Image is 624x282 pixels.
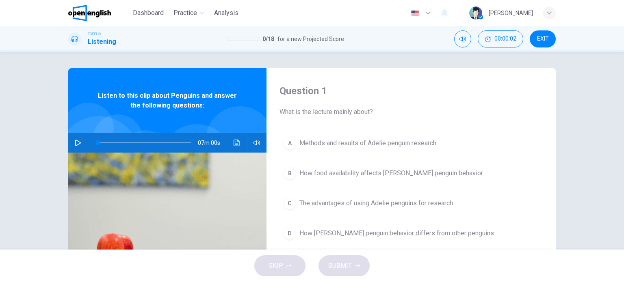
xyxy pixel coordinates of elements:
[262,34,274,44] span: 0 / 18
[214,8,238,18] span: Analysis
[454,30,471,47] div: Mute
[133,8,164,18] span: Dashboard
[88,31,101,37] span: TOEFL®
[198,133,227,153] span: 07m 00s
[279,84,543,97] h4: Question 1
[95,91,240,110] span: Listen to this clip about Penguins and answer the following questions:
[283,227,296,240] div: D
[489,8,533,18] div: [PERSON_NAME]
[299,228,494,238] span: How [PERSON_NAME] penguin behavior differs from other penguins
[277,34,344,44] span: for a new Projected Score
[469,6,482,19] img: Profile picture
[279,163,543,183] button: BHow food availability affects [PERSON_NAME] penguin behavior
[494,36,516,42] span: 00:00:02
[279,193,543,213] button: CThe advantages of using Adelie penguins for research
[211,6,242,20] button: Analysis
[537,36,549,42] span: EXIT
[68,5,111,21] img: OpenEnglish logo
[299,168,483,178] span: How food availability affects [PERSON_NAME] penguin behavior
[68,5,130,21] a: OpenEnglish logo
[173,8,197,18] span: Practice
[170,6,208,20] button: Practice
[530,30,556,47] button: EXIT
[478,30,523,47] button: 00:00:02
[478,30,523,47] div: Hide
[299,198,453,208] span: The advantages of using Adelie penguins for research
[283,197,296,210] div: C
[283,167,296,180] div: B
[279,133,543,153] button: AMethods and results of Adelie penguin research
[279,107,543,117] span: What is the lecture mainly about?
[230,133,243,153] button: Click to see the audio transcription
[130,6,167,20] button: Dashboard
[283,137,296,150] div: A
[279,223,543,243] button: DHow [PERSON_NAME] penguin behavior differs from other penguins
[88,37,116,47] h1: Listening
[410,10,420,16] img: en
[299,138,436,148] span: Methods and results of Adelie penguin research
